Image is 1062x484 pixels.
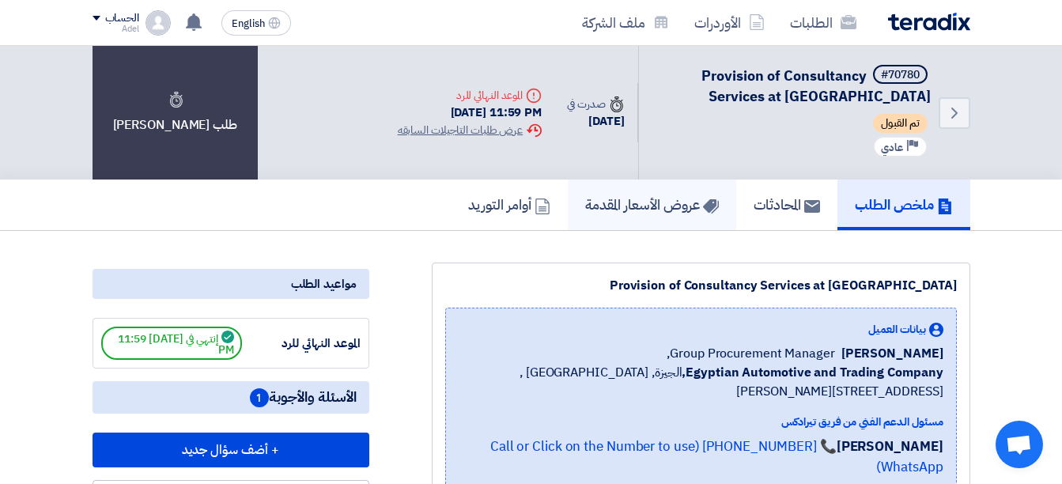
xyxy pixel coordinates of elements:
[567,96,624,112] div: صدرت في
[682,363,943,382] b: Egyptian Automotive and Trading Company,
[232,18,265,29] span: English
[868,321,926,338] span: بيانات العميل
[105,12,139,25] div: الحساب
[777,4,869,41] a: الطلبات
[754,195,820,214] h5: المحادثات
[146,10,171,36] img: profile_test.png
[701,65,931,107] span: Provision of Consultancy Services at [GEOGRAPHIC_DATA]
[445,276,957,295] div: Provision of Consultancy Services at [GEOGRAPHIC_DATA]
[567,112,624,130] div: [DATE]
[451,180,568,230] a: أوامر التوريد
[837,180,970,230] a: ملخص الطلب
[996,421,1043,468] div: Open chat
[398,104,542,122] div: [DATE] 11:59 PM
[93,433,369,467] button: + أضف سؤال جديد
[837,437,943,456] strong: [PERSON_NAME]
[855,195,953,214] h5: ملخص الطلب
[873,114,928,133] span: تم القبول
[459,363,943,401] span: الجيزة, [GEOGRAPHIC_DATA] ,[STREET_ADDRESS][PERSON_NAME]
[250,388,269,407] span: 1
[881,140,903,155] span: عادي
[658,65,931,106] h5: Provision of Consultancy Services at AUDI Cairo Center
[888,13,970,31] img: Teradix logo
[459,414,943,430] div: مسئول الدعم الفني من فريق تيرادكس
[682,4,777,41] a: الأوردرات
[841,344,943,363] span: [PERSON_NAME]
[398,87,542,104] div: الموعد النهائي للرد
[242,335,361,353] div: الموعد النهائي للرد
[93,269,369,299] div: مواعيد الطلب
[585,195,719,214] h5: عروض الأسعار المقدمة
[569,4,682,41] a: ملف الشركة
[568,180,736,230] a: عروض الأسعار المقدمة
[101,327,242,360] span: إنتهي في [DATE] 11:59 PM
[250,388,357,407] span: الأسئلة والأجوبة
[93,25,139,33] div: Adel
[398,122,542,138] div: عرض طلبات التاجيلات السابقه
[736,180,837,230] a: المحادثات
[490,437,943,477] a: 📞 [PHONE_NUMBER] (Call or Click on the Number to use WhatsApp)
[221,10,291,36] button: English
[468,195,550,214] h5: أوامر التوريد
[881,70,920,81] div: #70780
[667,344,834,363] span: Group Procurement Manager,
[93,46,258,180] div: طلب [PERSON_NAME]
